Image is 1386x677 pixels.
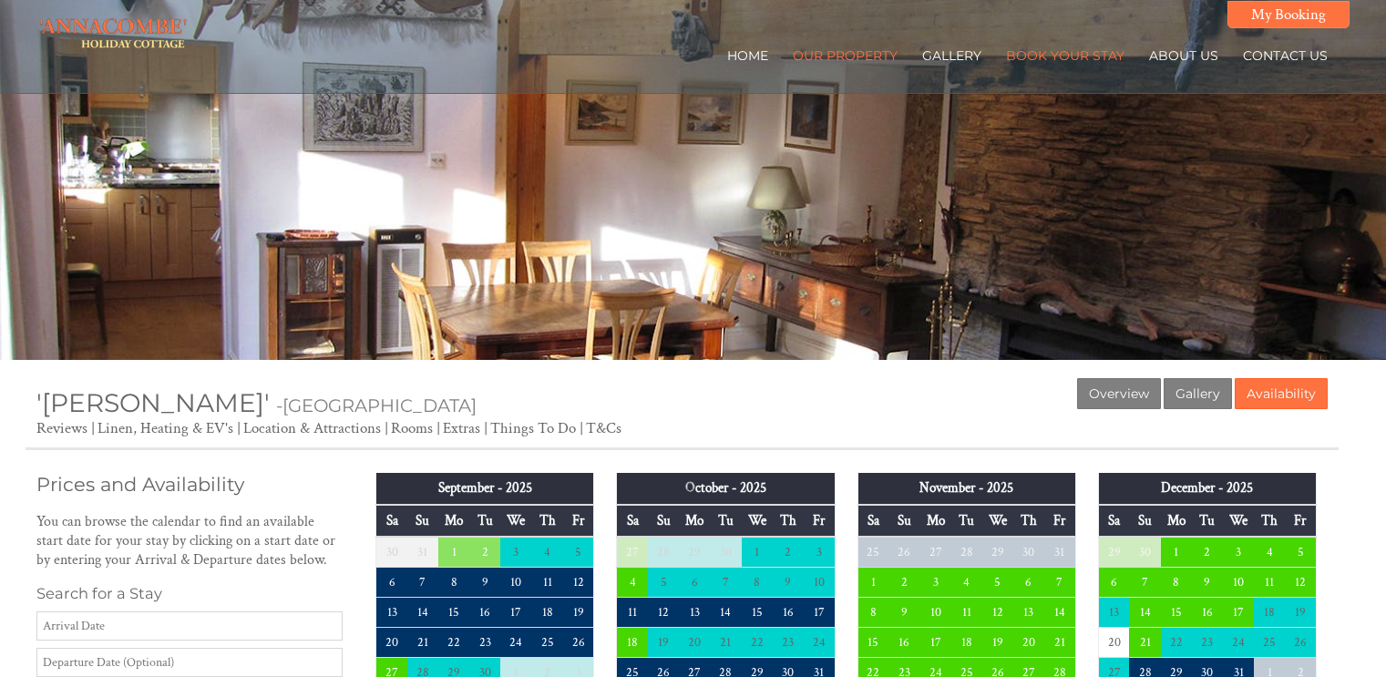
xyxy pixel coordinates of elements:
td: 29 [679,537,710,568]
td: 3 [919,568,950,598]
td: 20 [1098,628,1129,658]
td: 19 [982,628,1013,658]
th: Tu [1192,505,1223,537]
td: 10 [919,598,950,628]
td: 1 [438,537,469,568]
td: 8 [438,568,469,598]
td: 30 [1129,537,1160,568]
td: 23 [773,628,804,658]
td: 9 [888,598,919,628]
td: 15 [1161,598,1192,628]
a: Things To Do [490,418,576,438]
td: 3 [804,537,835,568]
td: 3 [1223,537,1254,568]
td: 2 [1192,537,1223,568]
td: 5 [648,568,679,598]
td: 11 [617,598,648,628]
td: 1 [742,537,773,568]
th: We [742,505,773,537]
td: 28 [951,537,982,568]
td: 15 [857,628,888,658]
th: Th [773,505,804,537]
th: December - 2025 [1098,473,1316,504]
th: Sa [857,505,888,537]
td: 28 [648,537,679,568]
th: Mo [679,505,710,537]
a: Location & Attractions [243,418,381,438]
th: Th [1254,505,1285,537]
th: Mo [1161,505,1192,537]
td: 19 [1285,598,1316,628]
td: 18 [951,628,982,658]
td: 16 [773,598,804,628]
td: 6 [1098,568,1129,598]
td: 11 [1254,568,1285,598]
td: 20 [1013,628,1044,658]
td: 7 [407,568,438,598]
td: 6 [1013,568,1044,598]
td: 15 [438,598,469,628]
td: 30 [710,537,741,568]
td: 4 [1254,537,1285,568]
a: Reviews [36,418,87,438]
td: 16 [888,628,919,658]
th: Tu [469,505,500,537]
td: 24 [500,628,531,658]
th: September - 2025 [376,473,594,504]
td: 9 [1192,568,1223,598]
td: 10 [804,568,835,598]
td: 4 [532,537,563,568]
td: 11 [532,568,563,598]
td: 25 [1254,628,1285,658]
th: Su [1129,505,1160,537]
th: Sa [617,505,648,537]
td: 2 [773,537,804,568]
td: 17 [1223,598,1254,628]
td: 14 [1129,598,1160,628]
td: 26 [1285,628,1316,658]
th: Th [532,505,563,537]
td: 12 [982,598,1013,628]
td: 3 [500,537,531,568]
th: Su [407,505,438,537]
td: 21 [1129,628,1160,658]
th: Fr [1285,505,1316,537]
td: 21 [407,628,438,658]
td: 9 [773,568,804,598]
td: 24 [804,628,835,658]
td: 2 [469,537,500,568]
td: 5 [1285,537,1316,568]
img: Annacombe [26,18,194,52]
td: 8 [742,568,773,598]
td: 16 [469,598,500,628]
td: 12 [1285,568,1316,598]
td: 22 [1161,628,1192,658]
td: 14 [710,598,741,628]
td: 8 [1161,568,1192,598]
td: 16 [1192,598,1223,628]
td: 7 [1129,568,1160,598]
a: Book Your Stay [1006,47,1124,64]
th: Tu [710,505,741,537]
td: 4 [617,568,648,598]
td: 12 [563,568,594,598]
th: Su [888,505,919,537]
td: 15 [742,598,773,628]
a: Prices and Availability [36,473,343,496]
td: 6 [376,568,407,598]
td: 7 [1044,568,1075,598]
td: 21 [1044,628,1075,658]
td: 17 [500,598,531,628]
td: 18 [617,628,648,658]
td: 22 [742,628,773,658]
td: 1 [1161,537,1192,568]
td: 29 [982,537,1013,568]
td: 2 [888,568,919,598]
td: 25 [532,628,563,658]
input: Departure Date (Optional) [36,648,343,677]
td: 8 [857,598,888,628]
th: Fr [1044,505,1075,537]
a: Linen, Heating & EV's [98,418,233,438]
td: 27 [919,537,950,568]
th: November - 2025 [857,473,1075,504]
